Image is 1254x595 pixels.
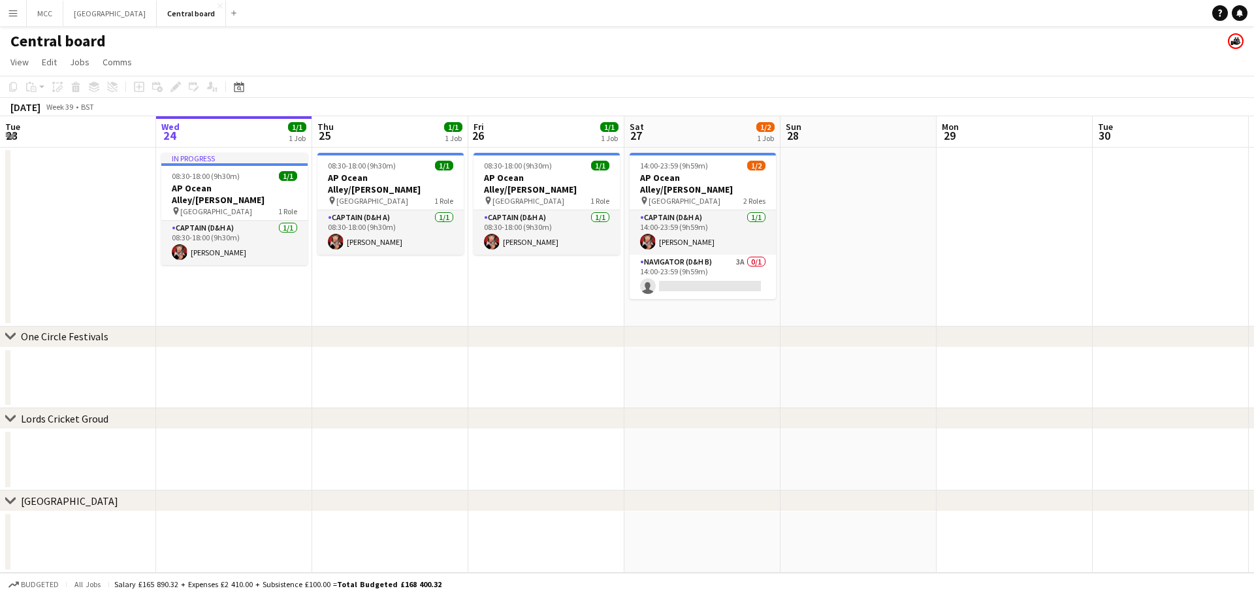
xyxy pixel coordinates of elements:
[157,1,226,26] button: Central board
[279,171,297,181] span: 1/1
[37,54,62,71] a: Edit
[10,101,40,114] div: [DATE]
[444,122,462,132] span: 1/1
[3,128,20,143] span: 23
[1096,128,1113,143] span: 30
[97,54,137,71] a: Comms
[630,153,776,299] app-job-card: 14:00-23:59 (9h59m)1/2AP Ocean Alley/[PERSON_NAME] [GEOGRAPHIC_DATA]2 RolesCaptain (D&H A)1/114:0...
[103,56,132,68] span: Comms
[161,121,180,133] span: Wed
[492,196,564,206] span: [GEOGRAPHIC_DATA]
[278,206,297,216] span: 1 Role
[317,121,334,133] span: Thu
[940,128,959,143] span: 29
[317,172,464,195] h3: AP Ocean Alley/[PERSON_NAME]
[27,1,63,26] button: MCC
[10,31,106,51] h1: Central board
[1228,33,1244,49] app-user-avatar: Henrietta Hovanyecz
[21,580,59,589] span: Budgeted
[63,1,157,26] button: [GEOGRAPHIC_DATA]
[336,196,408,206] span: [GEOGRAPHIC_DATA]
[21,494,118,507] div: [GEOGRAPHIC_DATA]
[474,210,620,255] app-card-role: Captain (D&H A)1/108:30-18:00 (9h30m)[PERSON_NAME]
[435,161,453,170] span: 1/1
[474,172,620,195] h3: AP Ocean Alley/[PERSON_NAME]
[72,579,103,589] span: All jobs
[1098,121,1113,133] span: Tue
[10,56,29,68] span: View
[630,210,776,255] app-card-role: Captain (D&H A)1/114:00-23:59 (9h59m)[PERSON_NAME]
[630,172,776,195] h3: AP Ocean Alley/[PERSON_NAME]
[21,412,108,425] div: Lords Cricket Groud
[289,133,306,143] div: 1 Job
[786,121,801,133] span: Sun
[172,171,240,181] span: 08:30-18:00 (9h30m)
[21,330,108,343] div: One Circle Festivals
[317,210,464,255] app-card-role: Captain (D&H A)1/108:30-18:00 (9h30m)[PERSON_NAME]
[70,56,89,68] span: Jobs
[628,128,644,143] span: 27
[445,133,462,143] div: 1 Job
[288,122,306,132] span: 1/1
[81,102,94,112] div: BST
[65,54,95,71] a: Jobs
[649,196,720,206] span: [GEOGRAPHIC_DATA]
[159,128,180,143] span: 24
[114,579,442,589] div: Salary £165 890.32 + Expenses £2 410.00 + Subsistence £100.00 =
[484,161,552,170] span: 08:30-18:00 (9h30m)
[434,196,453,206] span: 1 Role
[784,128,801,143] span: 28
[630,255,776,299] app-card-role: Navigator (D&H B)3A0/114:00-23:59 (9h59m)
[630,121,644,133] span: Sat
[161,182,308,206] h3: AP Ocean Alley/[PERSON_NAME]
[317,153,464,255] app-job-card: 08:30-18:00 (9h30m)1/1AP Ocean Alley/[PERSON_NAME] [GEOGRAPHIC_DATA]1 RoleCaptain (D&H A)1/108:30...
[600,122,619,132] span: 1/1
[42,56,57,68] span: Edit
[747,161,765,170] span: 1/2
[474,153,620,255] app-job-card: 08:30-18:00 (9h30m)1/1AP Ocean Alley/[PERSON_NAME] [GEOGRAPHIC_DATA]1 RoleCaptain (D&H A)1/108:30...
[180,206,252,216] span: [GEOGRAPHIC_DATA]
[5,121,20,133] span: Tue
[315,128,334,143] span: 25
[601,133,618,143] div: 1 Job
[757,133,774,143] div: 1 Job
[942,121,959,133] span: Mon
[5,54,34,71] a: View
[161,153,308,265] app-job-card: In progress08:30-18:00 (9h30m)1/1AP Ocean Alley/[PERSON_NAME] [GEOGRAPHIC_DATA]1 RoleCaptain (D&H...
[640,161,708,170] span: 14:00-23:59 (9h59m)
[474,121,484,133] span: Fri
[472,128,484,143] span: 26
[328,161,396,170] span: 08:30-18:00 (9h30m)
[7,577,61,592] button: Budgeted
[591,161,609,170] span: 1/1
[743,196,765,206] span: 2 Roles
[161,221,308,265] app-card-role: Captain (D&H A)1/108:30-18:00 (9h30m)[PERSON_NAME]
[590,196,609,206] span: 1 Role
[43,102,76,112] span: Week 39
[161,153,308,163] div: In progress
[756,122,775,132] span: 1/2
[337,579,442,589] span: Total Budgeted £168 400.32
